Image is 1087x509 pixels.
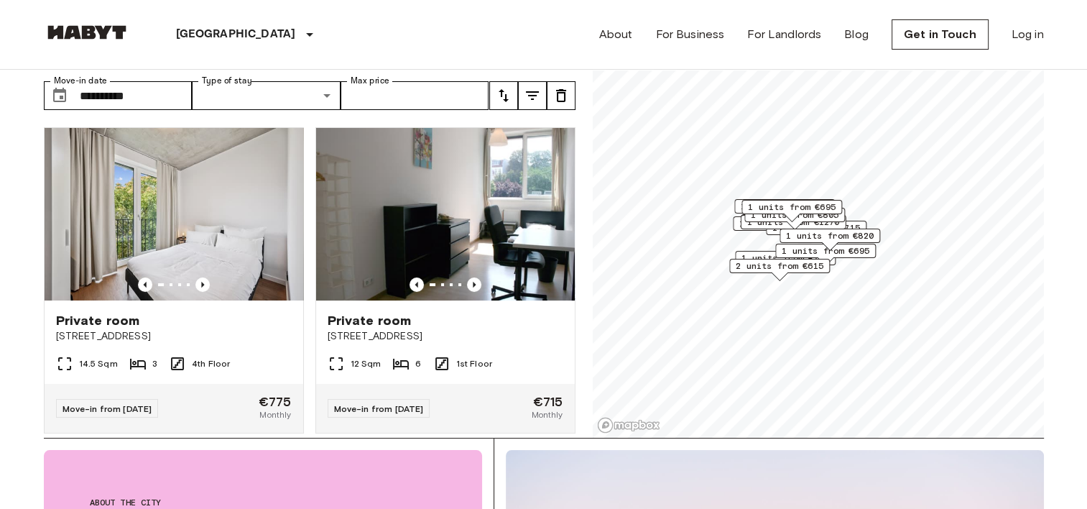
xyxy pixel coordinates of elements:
a: Mapbox logo [597,417,660,434]
div: Map marker [741,200,842,222]
label: Move-in date [54,75,107,87]
span: 1 units from €655 [741,200,828,213]
span: [STREET_ADDRESS] [56,329,292,344]
span: [STREET_ADDRESS] [328,329,563,344]
span: About the city [90,496,436,509]
button: Previous image [138,278,152,292]
a: For Business [655,26,724,43]
div: Map marker [735,251,836,273]
span: Move-in from [DATE] [63,403,152,414]
div: Map marker [741,214,841,237]
span: Private room [56,312,140,329]
button: Choose date, selected date is 29 Sep 2025 [45,81,74,110]
button: tune [489,81,518,110]
div: Map marker [733,216,833,239]
img: Marketing picture of unit DE-01-259-018-03Q [45,128,303,301]
span: €775 [259,395,292,408]
span: 1st Floor [456,357,492,370]
button: Previous image [410,278,424,292]
span: Move-in from [DATE] [334,403,424,414]
a: For Landlords [747,26,821,43]
span: Monthly [259,408,291,421]
p: [GEOGRAPHIC_DATA] [176,26,296,43]
span: 1 units from €775 [739,217,827,230]
span: 3 [152,357,157,370]
img: Marketing picture of unit DE-01-041-02M [316,128,575,301]
div: Map marker [740,215,846,237]
button: Previous image [467,278,481,292]
img: Habyt [44,25,130,40]
span: 1 units from €715 [772,221,860,234]
button: tune [547,81,575,110]
label: Max price [351,75,389,87]
div: Map marker [766,221,866,243]
span: 6 [415,357,421,370]
a: Log in [1012,26,1044,43]
a: Blog [844,26,869,43]
span: 1 units from €820 [786,229,874,242]
a: Marketing picture of unit DE-01-259-018-03QPrevious imagePrevious imagePrivate room[STREET_ADDRES... [44,127,304,434]
span: 2 units from €615 [736,260,823,272]
span: Monthly [531,408,563,421]
label: Type of stay [202,75,252,87]
div: Map marker [729,259,830,281]
span: 12 Sqm [351,357,381,370]
span: 1 units from €695 [782,244,869,257]
a: Marketing picture of unit DE-01-041-02MPrevious imagePrevious imagePrivate room[STREET_ADDRESS]12... [315,127,575,434]
div: Map marker [780,229,880,251]
div: Map marker [775,244,876,266]
span: 1 units from €715 [741,252,829,265]
a: Get in Touch [892,19,989,50]
span: €715 [533,395,563,408]
button: tune [518,81,547,110]
div: Map marker [744,208,845,230]
span: 1 units from €695 [748,201,836,214]
span: 4th Floor [192,357,230,370]
div: Map marker [734,199,835,221]
span: 14.5 Sqm [79,357,118,370]
a: About [599,26,633,43]
span: Private room [328,312,412,329]
button: Previous image [195,278,210,292]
